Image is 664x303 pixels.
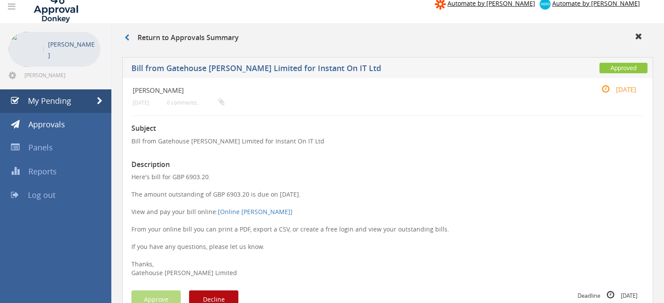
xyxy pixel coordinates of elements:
[28,95,71,106] span: My Pending
[24,71,99,78] span: [PERSON_NAME][EMAIL_ADDRESS][PERSON_NAME][DOMAIN_NAME]
[578,290,637,300] small: Deadline [DATE]
[124,34,239,42] h3: Return to Approvals Summary
[131,64,492,75] h5: Bill from Gatehouse [PERSON_NAME] Limited for Instant On IT Ltd
[167,99,224,106] small: 0 comments...
[131,173,644,277] p: Here's bill for GBP 6903.20. The amount outstanding of GBP 6903.20 is due on [DATE]. View and pay...
[133,99,149,106] small: [DATE]
[28,142,53,153] span: Panels
[28,166,57,177] span: Reports
[599,63,647,73] span: Approved
[131,137,644,146] p: Bill from Gatehouse [PERSON_NAME] Limited for Instant On IT Ltd
[28,190,55,200] span: Log out
[28,119,65,129] span: Approvals
[131,125,644,133] h3: Subject
[48,39,96,61] p: [PERSON_NAME]
[133,87,557,94] h4: [PERSON_NAME]
[131,161,644,169] h3: Description
[592,85,636,94] small: [DATE]
[218,208,292,216] a: [Online [PERSON_NAME]]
